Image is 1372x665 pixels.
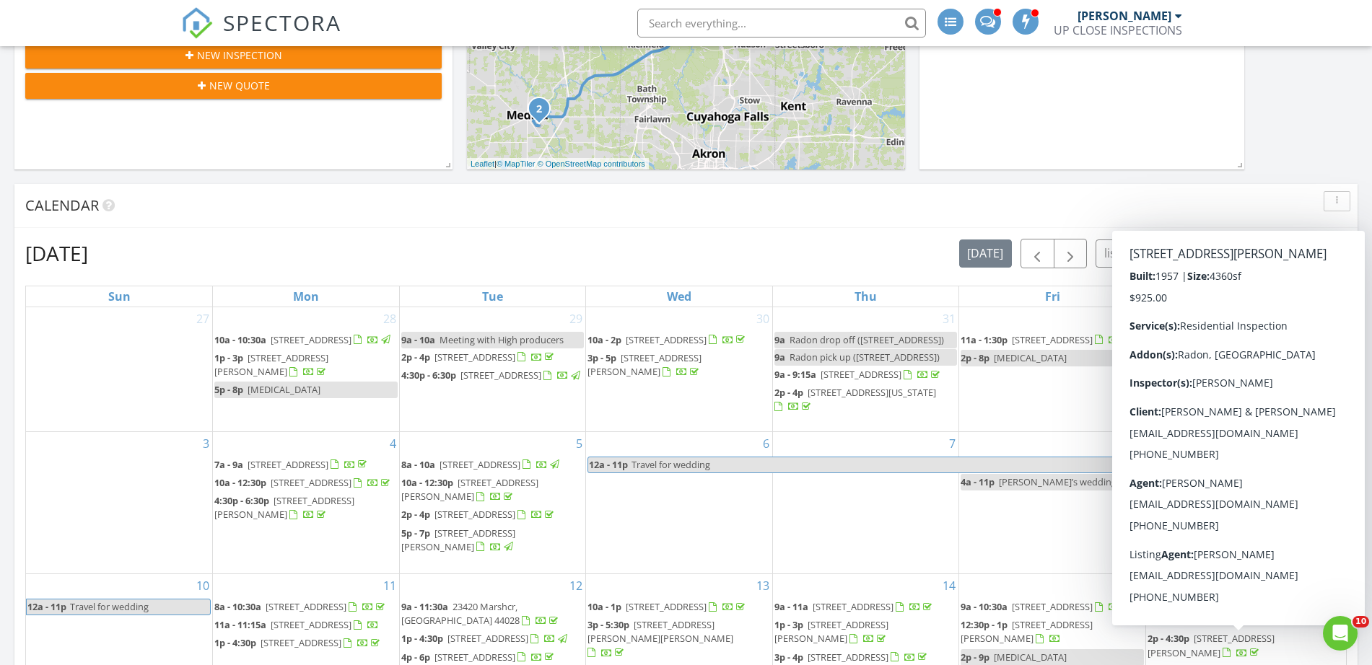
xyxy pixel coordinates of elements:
[1323,616,1358,651] iframe: Intercom live chat
[26,307,213,432] td: Go to July 27, 2025
[959,239,1012,268] button: [DATE]
[539,108,548,117] div: 1060 Southport Dr, Medina, OH 44256
[214,493,398,524] a: 4:30p - 6:30p [STREET_ADDRESS][PERSON_NAME]
[214,475,398,492] a: 10a - 12:30p [STREET_ADDRESS]
[774,618,803,631] span: 1p - 3p
[214,383,243,396] span: 5p - 8p
[774,618,888,645] span: [STREET_ADDRESS][PERSON_NAME]
[774,651,803,664] span: 3p - 4p
[573,432,585,455] a: Go to August 5, 2025
[248,458,328,471] span: [STREET_ADDRESS]
[380,574,399,597] a: Go to August 11, 2025
[401,600,561,627] a: 9a - 11:30a 23420 Marshcr, [GEOGRAPHIC_DATA] 44028
[387,432,399,455] a: Go to August 4, 2025
[994,351,1067,364] span: [MEDICAL_DATA]
[813,600,893,613] span: [STREET_ADDRESS]
[214,494,269,507] span: 4:30p - 6:30p
[587,332,771,349] a: 10a - 2p [STREET_ADDRESS]
[401,632,443,645] span: 1p - 4:30p
[587,350,771,381] a: 3p - 5p [STREET_ADDRESS][PERSON_NAME]
[961,600,1134,613] a: 9a - 10:30a [STREET_ADDRESS]
[214,636,256,649] span: 1p - 4:30p
[626,333,707,346] span: [STREET_ADDRESS]
[401,351,556,364] a: 2p - 4p [STREET_ADDRESS]
[1148,630,1331,661] a: 2p - 4:30p [STREET_ADDRESS][PERSON_NAME]
[214,599,398,616] a: 8a - 10:30a [STREET_ADDRESS]
[538,159,645,168] a: © OpenStreetMap contributors
[959,307,1146,432] td: Go to August 1, 2025
[214,476,393,489] a: 10a - 12:30p [STREET_ADDRESS]
[401,367,585,384] a: 4:30p - 6:30p [STREET_ADDRESS]
[961,618,1093,645] a: 12:30p - 1p [STREET_ADDRESS][PERSON_NAME]
[223,7,341,38] span: SPECTORA
[401,527,515,553] span: [STREET_ADDRESS][PERSON_NAME]
[808,386,936,399] span: [STREET_ADDRESS][US_STATE]
[214,457,398,474] a: 7a - 9a [STREET_ADDRESS]
[1078,9,1171,23] div: [PERSON_NAME]
[940,574,958,597] a: Go to August 14, 2025
[25,43,442,69] button: New Inspection
[70,600,149,613] span: Travel for wedding
[401,476,538,503] a: 10a - 12:30p [STREET_ADDRESS][PERSON_NAME]
[1148,333,1181,346] span: 11a - 1p
[961,333,1134,346] a: 11a - 1:30p [STREET_ADDRESS]
[587,599,771,616] a: 10a - 1p [STREET_ADDRESS]
[587,333,621,346] span: 10a - 2p
[105,286,134,307] a: Sunday
[808,651,888,664] span: [STREET_ADDRESS]
[271,333,351,346] span: [STREET_ADDRESS]
[401,508,556,521] a: 2p - 4p [STREET_ADDRESS]
[25,73,442,99] button: New Quote
[961,333,1008,346] span: 11a - 1:30p
[401,508,430,521] span: 2p - 4p
[290,286,322,307] a: Monday
[588,457,629,472] span: 12a - 11p
[774,600,808,613] span: 9a - 11a
[587,600,621,613] span: 10a - 1p
[1254,239,1294,268] button: 4 wk
[401,527,515,553] a: 5p - 7p [STREET_ADDRESS][PERSON_NAME]
[401,351,430,364] span: 2p - 4p
[1133,432,1145,455] a: Go to August 8, 2025
[1021,239,1054,268] button: Previous month
[587,618,733,645] span: [STREET_ADDRESS][PERSON_NAME][PERSON_NAME]
[961,618,1008,631] span: 12:30p - 1p
[1148,351,1189,364] span: 2p - 4:30p
[214,600,388,613] a: 8a - 10:30a [STREET_ADDRESS]
[271,618,351,631] span: [STREET_ADDRESS]
[401,506,585,524] a: 2p - 4p [STREET_ADDRESS]
[214,494,354,521] a: 4:30p - 6:30p [STREET_ADDRESS][PERSON_NAME]
[1145,431,1332,573] td: Go to August 9, 2025
[214,332,398,349] a: 10a - 10:30a [STREET_ADDRESS]
[1127,574,1145,597] a: Go to August 15, 2025
[587,351,702,378] span: [STREET_ADDRESS][PERSON_NAME]
[1012,333,1093,346] span: [STREET_ADDRESS]
[401,349,585,366] a: 2p - 4p [STREET_ADDRESS]
[401,369,582,382] a: 4:30p - 6:30p [STREET_ADDRESS]
[961,618,1093,645] span: [STREET_ADDRESS][PERSON_NAME]
[1148,632,1189,645] span: 2p - 4:30p
[248,383,320,396] span: [MEDICAL_DATA]
[1353,616,1369,627] span: 10
[25,239,88,268] h2: [DATE]
[772,307,959,432] td: Go to July 31, 2025
[401,651,556,664] a: 4p - 6p [STREET_ADDRESS]
[181,19,341,50] a: SPECTORA
[1096,239,1128,268] button: list
[1054,239,1088,268] button: Next month
[26,431,213,573] td: Go to August 3, 2025
[401,632,569,645] a: 1p - 4:30p [STREET_ADDRESS]
[1227,286,1251,307] a: Saturday
[1042,286,1063,307] a: Friday
[401,476,453,489] span: 10a - 12:30p
[626,600,707,613] span: [STREET_ADDRESS]
[1148,632,1275,659] span: [STREET_ADDRESS][PERSON_NAME]
[587,618,733,659] a: 3p - 5:30p [STREET_ADDRESS][PERSON_NAME][PERSON_NAME]
[497,159,536,168] a: © MapTiler
[399,307,586,432] td: Go to July 29, 2025
[1148,632,1275,659] a: 2p - 4:30p [STREET_ADDRESS][PERSON_NAME]
[790,333,944,346] span: Radon drop off ([STREET_ADDRESS])
[209,78,270,93] span: New Quote
[774,617,958,648] a: 1p - 3p [STREET_ADDRESS][PERSON_NAME]
[567,574,585,597] a: Go to August 12, 2025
